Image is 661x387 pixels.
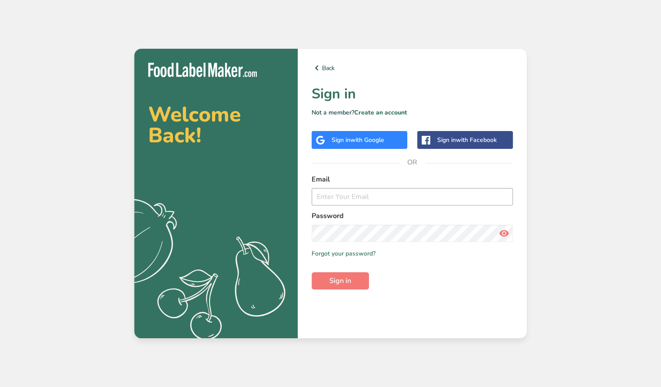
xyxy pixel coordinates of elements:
label: Password [312,211,513,221]
span: with Facebook [456,136,497,144]
a: Forgot your password? [312,249,375,258]
img: Food Label Maker [148,63,257,77]
a: Back [312,63,513,73]
span: OR [399,149,425,175]
span: Sign in [329,276,351,286]
p: Not a member? [312,108,513,117]
button: Sign in [312,272,369,289]
input: Enter Your Email [312,188,513,205]
h2: Welcome Back! [148,104,284,146]
div: Sign in [332,135,384,145]
label: Email [312,174,513,185]
div: Sign in [437,135,497,145]
a: Create an account [354,108,407,117]
h1: Sign in [312,84,513,104]
span: with Google [350,136,384,144]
